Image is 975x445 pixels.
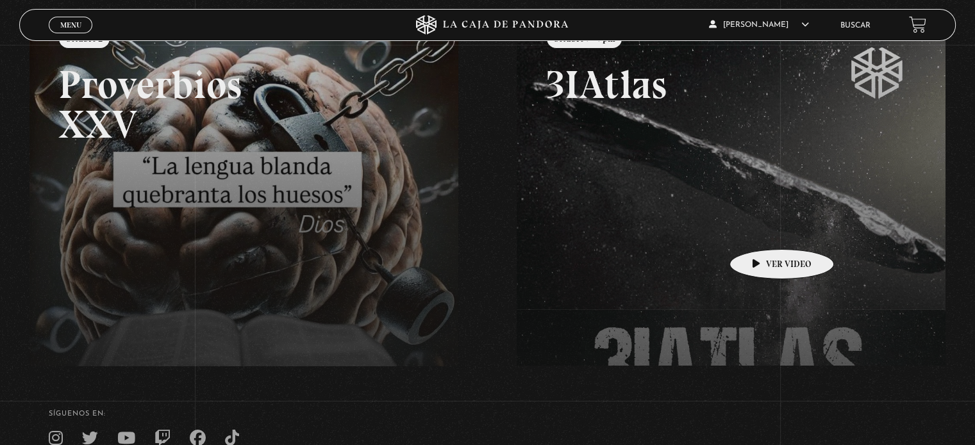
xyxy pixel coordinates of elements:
span: Cerrar [56,32,86,41]
h4: SÍguenos en: [49,410,926,417]
a: Buscar [840,22,871,29]
span: [PERSON_NAME] [709,21,809,29]
span: Menu [60,21,81,29]
a: View your shopping cart [909,16,926,33]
